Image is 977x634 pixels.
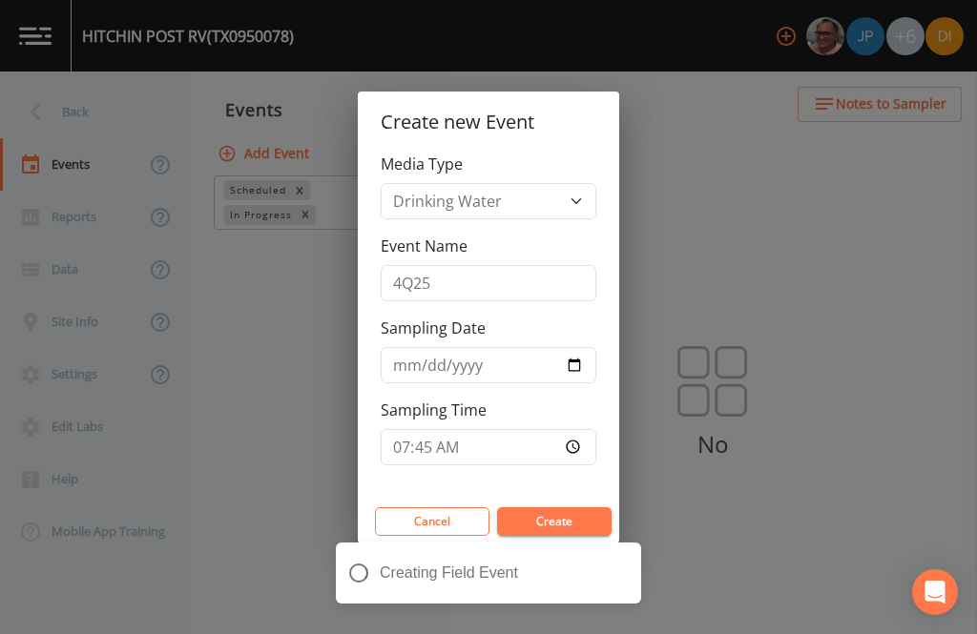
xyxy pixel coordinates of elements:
[358,92,619,153] h2: Create new Event
[381,153,463,175] label: Media Type
[381,235,468,257] label: Event Name
[497,507,612,536] button: Create
[336,542,641,603] div: Creating Field Event
[381,399,487,421] label: Sampling Time
[912,569,958,615] div: Open Intercom Messenger
[375,507,489,536] button: Cancel
[381,317,486,339] label: Sampling Date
